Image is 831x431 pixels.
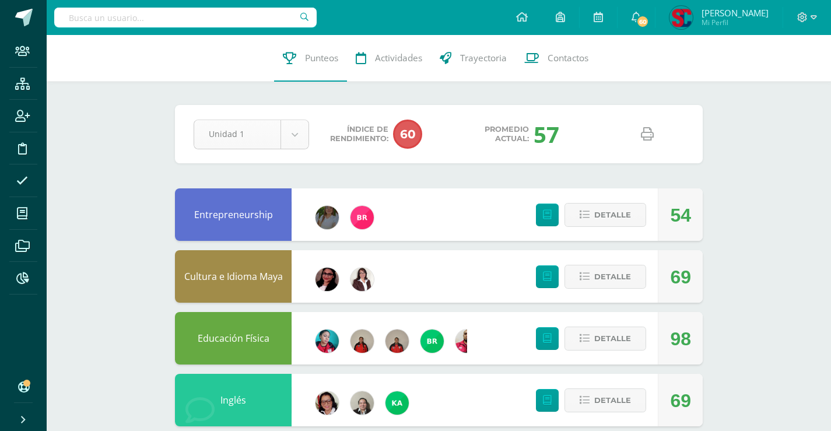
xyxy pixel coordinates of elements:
button: Detalle [564,388,646,412]
span: Detalle [594,266,631,288]
div: 54 [670,189,691,241]
span: Detalle [594,204,631,226]
div: 69 [670,251,691,303]
div: 69 [670,374,691,427]
a: Punteos [274,35,347,82]
a: Contactos [516,35,597,82]
div: Entrepreneurship [175,188,292,241]
a: Actividades [347,35,431,82]
span: Promedio actual: [485,125,529,143]
button: Detalle [564,327,646,351]
a: Cultura e Idioma Maya [184,270,283,283]
img: fdc339628fa4f38455708ea1af2929a7.png [350,206,374,229]
span: Trayectoria [460,52,507,64]
span: Unidad 1 [209,120,266,148]
img: 139d064777fbe6bf61491abfdba402ef.png [385,330,409,353]
a: Inglés [220,394,246,407]
img: db868cb9cc9438b4167fa9a6e90e350f.png [350,268,374,291]
a: Educación Física [198,332,269,345]
span: Mi Perfil [702,17,769,27]
img: 720c24124c15ba549e3e394e132c7bff.png [455,330,479,353]
span: Punteos [305,52,338,64]
div: Inglés [175,374,292,426]
span: Detalle [594,390,631,411]
div: Educación Física [175,312,292,365]
span: Detalle [594,328,631,349]
img: a64c3460752fcf2c5e8663a69b02fa63.png [385,391,409,415]
a: Unidad 1 [194,120,308,149]
span: 60 [393,120,422,149]
img: 525b25e562e1b2fd5211d281b33393db.png [350,391,374,415]
button: Detalle [564,203,646,227]
span: [PERSON_NAME] [702,7,769,19]
img: 2ca4f91e2a017358137dd701126cf722.png [315,391,339,415]
img: 4042270918fd6b5921d0ca12ded71c97.png [315,330,339,353]
div: 98 [670,313,691,365]
input: Busca un usuario... [54,8,317,27]
span: Actividades [375,52,422,64]
img: 26b5407555be4a9decb46f7f69f839ae.png [669,6,693,29]
button: Detalle [564,265,646,289]
a: Entrepreneurship [194,208,273,221]
span: 60 [636,15,649,28]
img: 7976fc47626adfddeb45c36bac81a772.png [420,330,444,353]
img: 1c3ed0363f92f1cd3aaa9c6dc44d1b5b.png [315,268,339,291]
a: Trayectoria [431,35,516,82]
img: d4deafe5159184ad8cadd3f58d7b9740.png [350,330,374,353]
img: 076b3c132f3fc5005cda963becdc2081.png [315,206,339,229]
div: 57 [534,119,559,149]
span: Contactos [548,52,588,64]
span: Índice de Rendimiento: [330,125,388,143]
div: Cultura e Idioma Maya [175,250,292,303]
